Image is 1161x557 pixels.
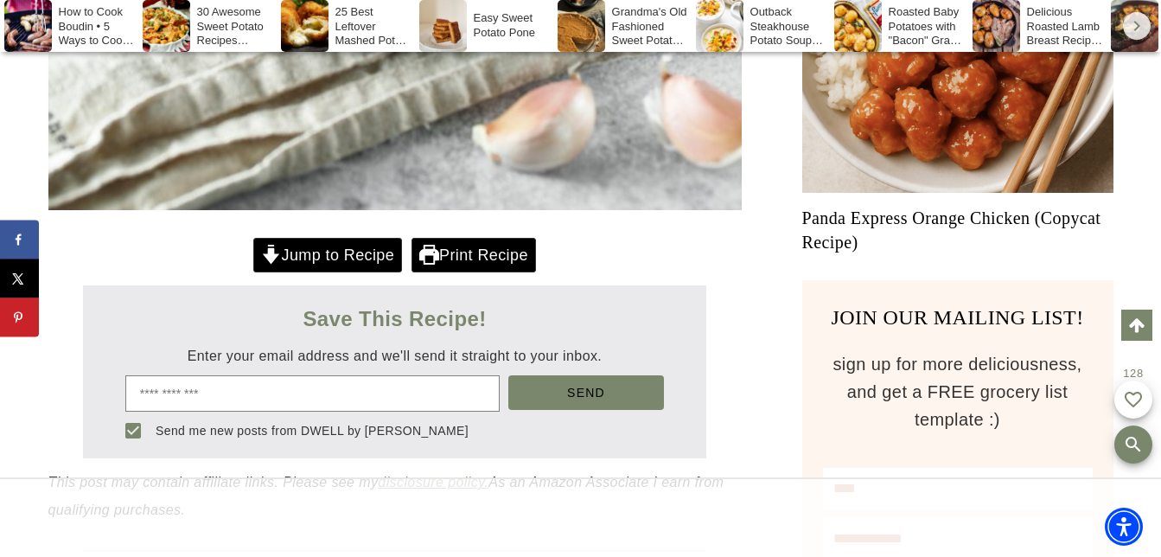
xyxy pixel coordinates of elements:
h3: JOIN OUR MAILING LIST! [823,302,1093,333]
a: Jump to Recipe [253,238,402,273]
a: Scroll to top [1121,310,1152,341]
a: disclosure policy. [378,475,488,490]
a: Panda Express Orange Chicken (Copycat Recipe) [802,206,1113,254]
p: sign up for more deliciousness, and get a FREE grocery list template :) [823,350,1093,433]
div: Accessibility Menu [1105,508,1143,546]
em: This post may contain affiliate links. Please see my As an Amazon Associate I earn from qualifyin... [48,475,724,517]
iframe: Advertisement [162,479,1000,557]
a: Print Recipe [411,238,536,273]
